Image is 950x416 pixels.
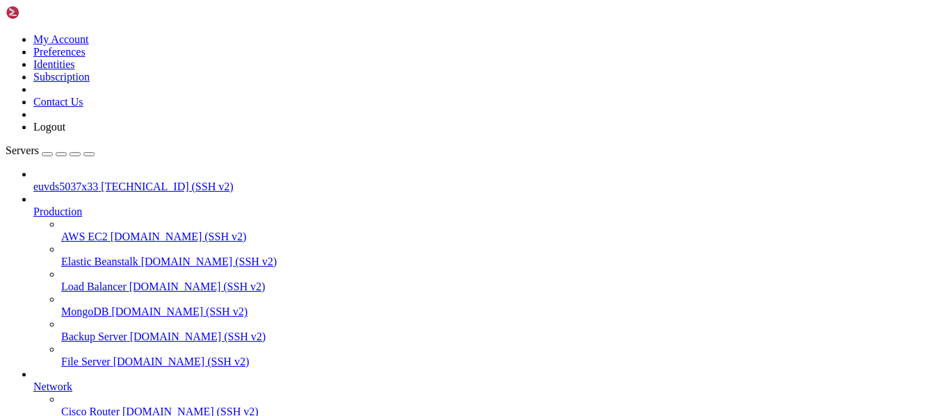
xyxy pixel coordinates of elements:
a: My Account [33,33,89,45]
span: [DOMAIN_NAME] (SSH v2) [111,231,247,242]
a: AWS EC2 [DOMAIN_NAME] (SSH v2) [61,231,944,243]
a: Elastic Beanstalk [DOMAIN_NAME] (SSH v2) [61,256,944,268]
li: Backup Server [DOMAIN_NAME] (SSH v2) [61,318,944,343]
span: Backup Server [61,331,127,342]
a: Production [33,206,944,218]
span: [DOMAIN_NAME] (SSH v2) [129,281,266,292]
span: Network [33,381,72,392]
span: euvds5037x33 [33,181,98,192]
li: MongoDB [DOMAIN_NAME] (SSH v2) [61,293,944,318]
img: Shellngn [6,6,86,19]
a: MongoDB [DOMAIN_NAME] (SSH v2) [61,306,944,318]
span: AWS EC2 [61,231,108,242]
span: MongoDB [61,306,108,317]
a: Servers [6,144,95,156]
span: [TECHNICAL_ID] (SSH v2) [101,181,233,192]
span: Servers [6,144,39,156]
li: File Server [DOMAIN_NAME] (SSH v2) [61,343,944,368]
span: File Server [61,356,111,367]
span: Load Balancer [61,281,127,292]
a: File Server [DOMAIN_NAME] (SSH v2) [61,356,944,368]
a: Logout [33,121,65,133]
span: Elastic Beanstalk [61,256,138,267]
span: [DOMAIN_NAME] (SSH v2) [111,306,248,317]
li: Elastic Beanstalk [DOMAIN_NAME] (SSH v2) [61,243,944,268]
li: euvds5037x33 [TECHNICAL_ID] (SSH v2) [33,168,944,193]
a: Preferences [33,46,86,58]
a: Subscription [33,71,90,83]
a: Identities [33,58,75,70]
li: Production [33,193,944,368]
a: Contact Us [33,96,83,108]
span: [DOMAIN_NAME] (SSH v2) [141,256,277,267]
span: Production [33,206,82,217]
span: [DOMAIN_NAME] (SSH v2) [113,356,250,367]
span: [DOMAIN_NAME] (SSH v2) [130,331,266,342]
a: Network [33,381,944,393]
a: euvds5037x33 [TECHNICAL_ID] (SSH v2) [33,181,944,193]
a: Backup Server [DOMAIN_NAME] (SSH v2) [61,331,944,343]
a: Load Balancer [DOMAIN_NAME] (SSH v2) [61,281,944,293]
li: Load Balancer [DOMAIN_NAME] (SSH v2) [61,268,944,293]
li: AWS EC2 [DOMAIN_NAME] (SSH v2) [61,218,944,243]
